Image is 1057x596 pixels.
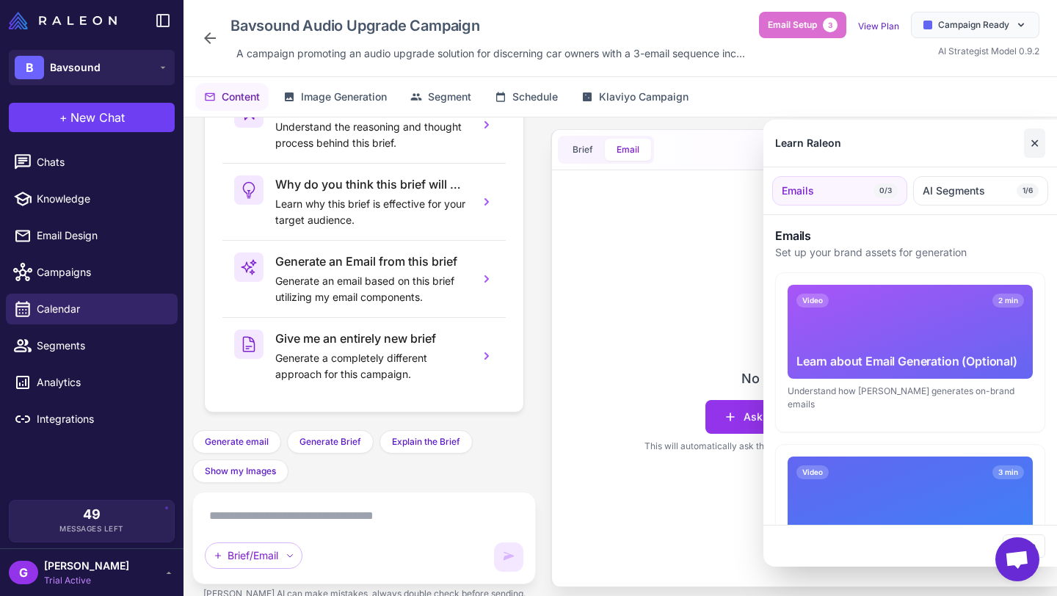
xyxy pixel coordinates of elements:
div: Open chat [995,537,1039,581]
h3: Emails [775,227,1045,244]
span: Emails [782,183,814,199]
button: AI Segments1/6 [913,176,1048,206]
span: AI Segments [923,183,985,199]
div: Learn Raleon [775,135,841,151]
div: Learn about Email Generation (Optional) [796,352,1024,370]
button: Close [1024,128,1045,158]
span: Video [796,465,829,479]
span: 2 min [992,294,1024,308]
button: Emails0/3 [772,176,907,206]
span: 0/3 [873,183,898,198]
p: Set up your brand assets for generation [775,244,1045,261]
span: 3 min [992,465,1024,479]
div: Understand how [PERSON_NAME] generates on-brand emails [788,385,1033,411]
button: Close [1003,534,1045,558]
div: Personalize your Header (Step 1) [796,524,1024,542]
span: Video [796,294,829,308]
span: 1/6 [1017,183,1039,198]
